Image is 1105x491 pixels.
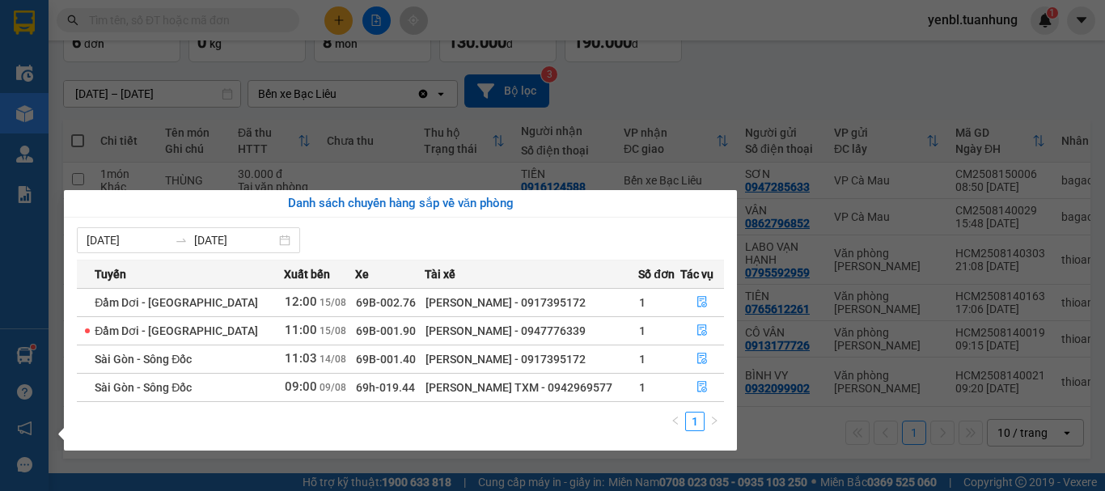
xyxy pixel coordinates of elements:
[709,416,719,425] span: right
[175,234,188,247] span: swap-right
[638,265,675,283] span: Số đơn
[705,412,724,431] li: Next Page
[285,351,317,366] span: 11:03
[356,324,416,337] span: 69B-001.90
[425,350,637,368] div: [PERSON_NAME] - 0917395172
[425,322,637,340] div: [PERSON_NAME] - 0947776339
[671,416,680,425] span: left
[639,381,646,394] span: 1
[95,296,258,309] span: Đầm Dơi - [GEOGRAPHIC_DATA]
[95,265,126,283] span: Tuyến
[194,231,276,249] input: Đến ngày
[356,353,416,366] span: 69B-001.40
[681,290,723,315] button: file-done
[696,353,708,366] span: file-done
[320,325,346,337] span: 15/08
[639,296,646,309] span: 1
[705,412,724,431] button: right
[425,265,455,283] span: Tài xế
[425,379,637,396] div: [PERSON_NAME] TXM - 0942969577
[686,413,704,430] a: 1
[425,294,637,311] div: [PERSON_NAME] - 0917395172
[356,296,416,309] span: 69B-002.76
[666,412,685,431] li: Previous Page
[285,294,317,309] span: 12:00
[355,265,369,283] span: Xe
[320,297,346,308] span: 15/08
[320,353,346,365] span: 14/08
[696,324,708,337] span: file-done
[696,381,708,394] span: file-done
[681,318,723,344] button: file-done
[285,379,317,394] span: 09:00
[285,323,317,337] span: 11:00
[320,382,346,393] span: 09/08
[356,381,415,394] span: 69h-019.44
[95,324,258,337] span: Đầm Dơi - [GEOGRAPHIC_DATA]
[87,231,168,249] input: Từ ngày
[77,194,724,214] div: Danh sách chuyến hàng sắp về văn phòng
[639,353,646,366] span: 1
[681,346,723,372] button: file-done
[666,412,685,431] button: left
[284,265,330,283] span: Xuất bến
[696,296,708,309] span: file-done
[175,234,188,247] span: to
[95,381,192,394] span: Sài Gòn - Sông Đốc
[681,375,723,400] button: file-done
[680,265,713,283] span: Tác vụ
[95,353,192,366] span: Sài Gòn - Sông Đốc
[639,324,646,337] span: 1
[685,412,705,431] li: 1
